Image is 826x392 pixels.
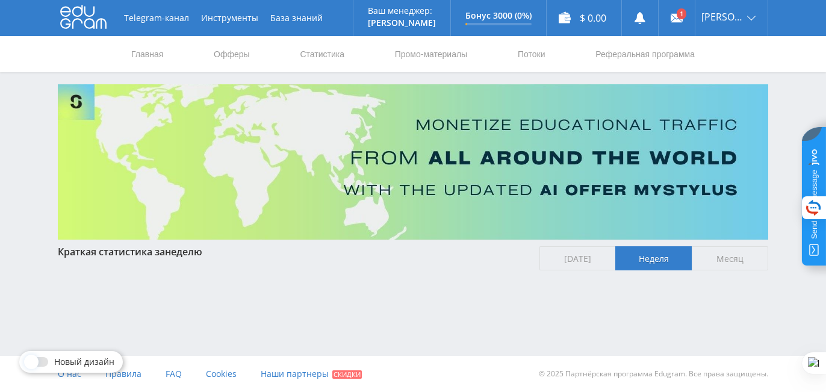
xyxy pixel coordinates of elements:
[213,36,251,72] a: Офферы
[394,36,468,72] a: Промо-материалы
[465,11,532,20] p: Бонус 3000 (0%)
[261,368,329,379] span: Наши партнеры
[58,84,768,240] img: Banner
[615,246,692,270] span: Неделя
[419,356,768,392] div: © 2025 Партнёрская программа Edugram. Все права защищены.
[58,368,81,379] span: О нас
[130,36,164,72] a: Главная
[105,368,141,379] span: Правила
[368,6,436,16] p: Ваш менеджер:
[368,18,436,28] p: [PERSON_NAME]
[539,246,616,270] span: [DATE]
[58,246,527,257] div: Краткая статистика за
[701,12,744,22] span: [PERSON_NAME]
[105,356,141,392] a: Правила
[206,368,237,379] span: Cookies
[332,370,362,379] span: Скидки
[594,36,696,72] a: Реферальная программа
[261,356,362,392] a: Наши партнеры Скидки
[166,356,182,392] a: FAQ
[692,246,768,270] span: Месяц
[165,245,202,258] span: неделю
[299,36,346,72] a: Статистика
[517,36,547,72] a: Потоки
[206,356,237,392] a: Cookies
[58,356,81,392] a: О нас
[54,357,114,367] span: Новый дизайн
[166,368,182,379] span: FAQ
